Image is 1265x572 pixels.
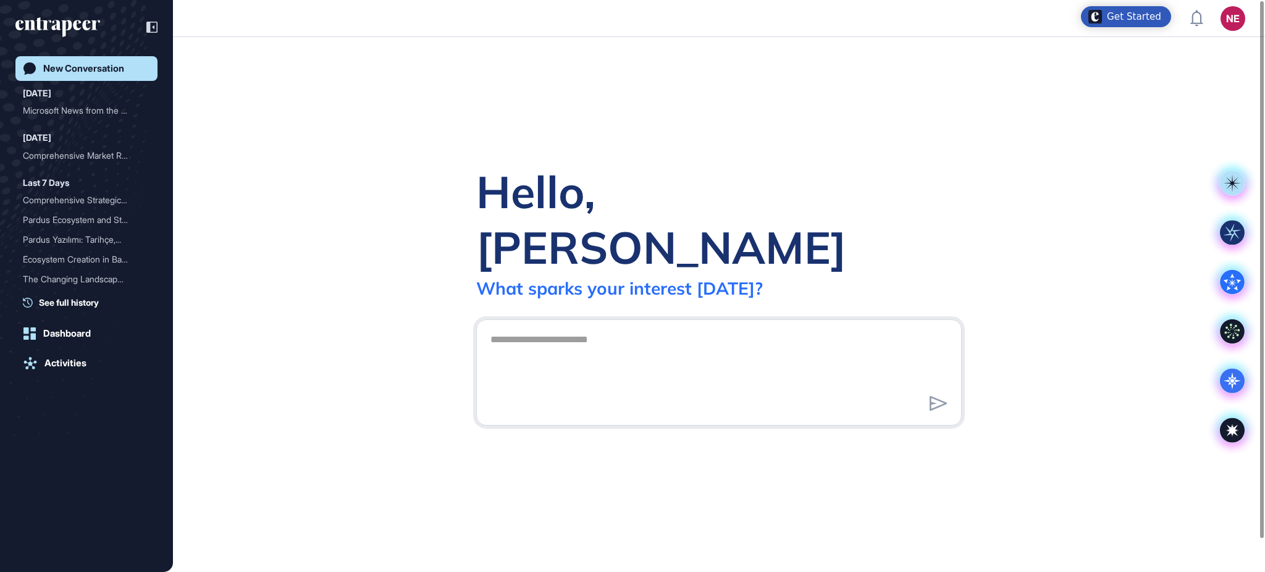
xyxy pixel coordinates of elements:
[1081,6,1171,27] div: Open Get Started checklist
[476,164,962,275] div: Hello, [PERSON_NAME]
[15,321,158,346] a: Dashboard
[23,190,140,210] div: Comprehensive Strategic R...
[23,130,51,145] div: [DATE]
[23,101,140,120] div: Microsoft News from the L...
[23,86,51,101] div: [DATE]
[39,296,99,309] span: See full history
[23,230,140,250] div: Pardus Yazılımı: Tarihçe,...
[23,250,150,269] div: Ecosystem Creation in Banking: Collaboration Between Banks, Startups, and Corporates in Turkey
[23,296,158,309] a: See full history
[23,210,140,230] div: Pardus Ecosystem and Stra...
[23,250,140,269] div: Ecosystem Creation in Ban...
[23,101,150,120] div: Microsoft News from the Last Two Weeks
[23,230,150,250] div: Pardus Yazılımı: Tarihçe, Ürün Ailesi, Pazar Analizi ve Stratejik Öneriler
[23,190,150,210] div: Comprehensive Strategic Report on Pardus: Background, Market Analysis, and Competitive Positionin...
[23,269,150,289] div: The Changing Landscape of Banking: Strategies for Banks to Foster Corporate-Startup Ecosystems
[44,358,86,369] div: Activities
[23,175,69,190] div: Last 7 Days
[1221,6,1245,31] button: NE
[23,210,150,230] div: Pardus Ecosystem and Strategies for International Expansion
[23,269,140,289] div: The Changing Landscape of...
[15,56,158,81] a: New Conversation
[476,277,763,299] div: What sparks your interest [DATE]?
[1088,10,1102,23] img: launcher-image-alternative-text
[15,17,100,37] div: entrapeer-logo
[15,351,158,376] a: Activities
[43,328,91,339] div: Dashboard
[1107,11,1161,23] div: Get Started
[43,63,124,74] div: New Conversation
[23,146,150,166] div: Comprehensive Market Report for Smart Waste Management in the Netherlands: Focus on Municipalitie...
[23,146,140,166] div: Comprehensive Market Repo...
